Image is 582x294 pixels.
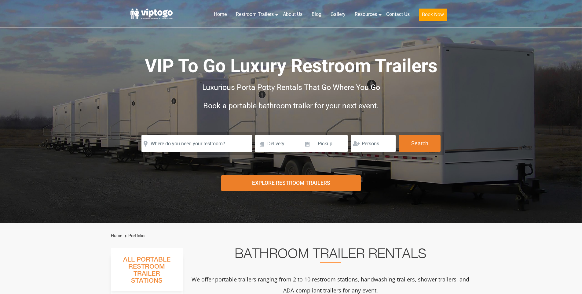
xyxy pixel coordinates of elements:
[141,135,252,152] input: Where do you need your restroom?
[145,55,437,77] span: VIP To Go Luxury Restroom Trailers
[111,233,122,238] a: Home
[350,8,382,21] a: Resources
[123,232,145,240] li: Portfolio
[202,83,380,92] span: Luxurious Porta Potty Rentals That Go Where You Go
[203,101,379,110] span: Book a portable bathroom trailer for your next event.
[255,135,299,152] input: Delivery
[191,248,470,263] h2: Bathroom Trailer Rentals
[221,175,361,191] div: Explore Restroom Trailers
[299,135,301,154] span: |
[414,8,452,24] a: Book Now
[419,9,447,21] button: Book Now
[209,8,231,21] a: Home
[399,135,441,152] button: Search
[302,135,348,152] input: Pickup
[111,254,183,291] h3: All Portable Restroom Trailer Stations
[326,8,350,21] a: Gallery
[307,8,326,21] a: Blog
[351,135,396,152] input: Persons
[231,8,278,21] a: Restroom Trailers
[382,8,414,21] a: Contact Us
[278,8,307,21] a: About Us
